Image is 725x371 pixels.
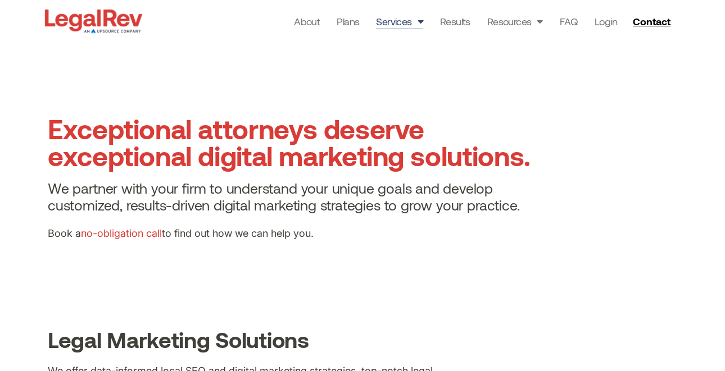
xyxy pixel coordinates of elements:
a: Results [440,13,470,29]
a: Contact [628,12,678,30]
a: Login [595,13,617,29]
a: Services [376,13,423,29]
a: FAQ [560,13,578,29]
a: no-obligation call [81,227,162,239]
h4: We partner with your firm to understand your unique goals and develop customized, results-driven ... [48,180,549,214]
span: Contact [633,16,670,26]
a: Plans [337,13,359,29]
a: Resources [487,13,543,29]
a: About [294,13,320,29]
nav: Menu [294,13,617,29]
p: Book a to find out how we can help you.​ [48,225,549,242]
h2: Legal Marketing Solutions [48,328,677,351]
h1: Exceptional attorneys deserve exceptional digital marketing solutions. [48,115,549,169]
